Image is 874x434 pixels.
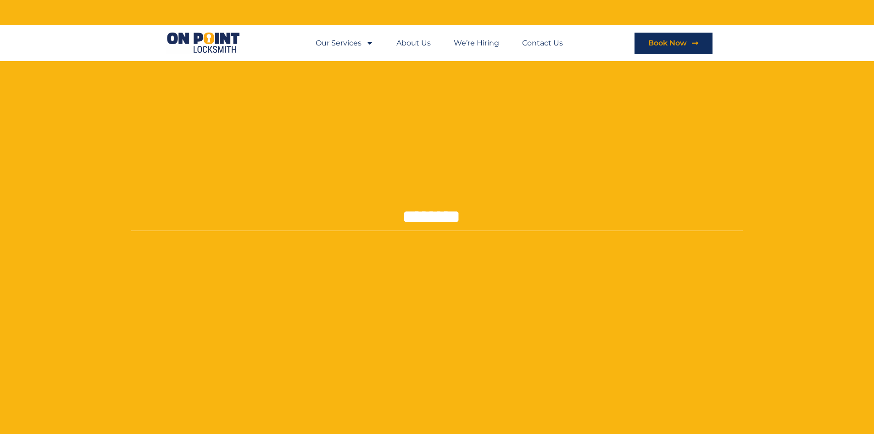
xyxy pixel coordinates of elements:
[454,33,499,54] a: We’re Hiring
[522,33,563,54] a: Contact Us
[396,33,431,54] a: About Us
[316,33,563,54] nav: Menu
[648,39,687,47] span: Book Now
[635,33,713,54] a: Book Now
[316,33,373,54] a: Our Services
